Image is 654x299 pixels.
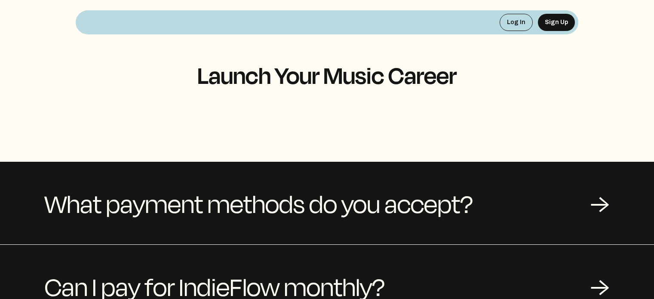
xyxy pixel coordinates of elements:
[590,273,609,299] div: →
[538,14,575,31] button: Sign Up
[590,190,609,216] div: →
[45,182,473,224] span: What payment methods do you accept?
[76,62,578,88] h1: Launch Your Music Career
[500,14,533,31] button: Log In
